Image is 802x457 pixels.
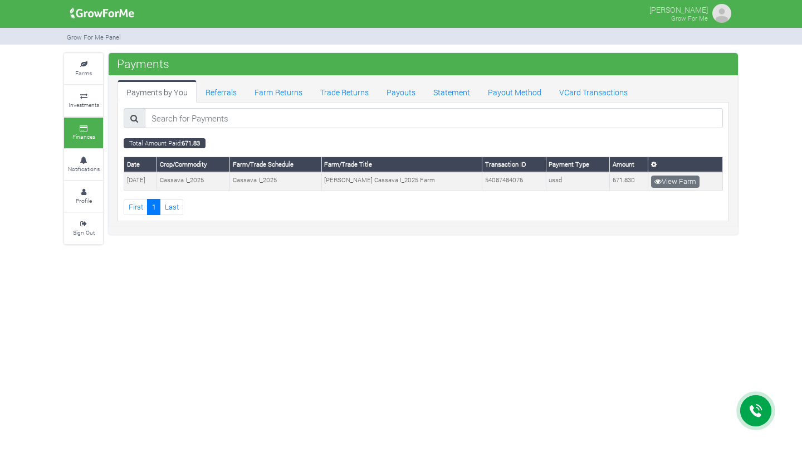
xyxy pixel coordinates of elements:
th: Farm/Trade Title [321,157,482,172]
p: [PERSON_NAME] [649,2,708,16]
img: growforme image [711,2,733,25]
a: Payouts [378,80,424,103]
small: Investments [69,101,99,109]
a: Trade Returns [311,80,378,103]
a: Farm Returns [246,80,311,103]
a: First [124,199,148,215]
td: 54087484076 [482,172,546,190]
a: View Farm [651,176,700,188]
th: Farm/Trade Schedule [230,157,321,172]
small: Profile [76,197,92,205]
td: [DATE] [124,172,157,190]
a: Last [160,199,183,215]
th: Amount [610,157,648,172]
a: Notifications [64,149,103,180]
th: Date [124,157,157,172]
a: Profile [64,181,103,212]
th: Transaction ID [482,157,546,172]
a: Finances [64,118,103,148]
td: ussd [546,172,610,190]
a: Payments by You [118,80,197,103]
small: Notifications [68,165,100,173]
td: Cassava I_2025 [157,172,230,190]
a: 1 [147,199,160,215]
b: 671.83 [182,139,200,147]
input: Search for Payments [145,108,723,128]
small: Farms [75,69,92,77]
small: Grow For Me [671,14,708,22]
th: Payment Type [546,157,610,172]
td: 671.830 [610,172,648,190]
small: Finances [72,133,95,140]
a: Statement [424,80,479,103]
img: growforme image [66,2,138,25]
a: Investments [64,85,103,116]
th: Crop/Commodity [157,157,230,172]
a: Referrals [197,80,246,103]
a: Sign Out [64,213,103,244]
td: Cassava I_2025 [230,172,321,190]
a: Farms [64,54,103,84]
a: Payout Method [479,80,550,103]
small: Total Amount Paid: [124,138,206,148]
a: VCard Transactions [550,80,637,103]
nav: Page Navigation [124,199,723,215]
small: Grow For Me Panel [67,33,121,41]
small: Sign Out [73,229,95,236]
td: [PERSON_NAME] Cassava I_2025 Farm [321,172,482,190]
span: Payments [114,52,172,75]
